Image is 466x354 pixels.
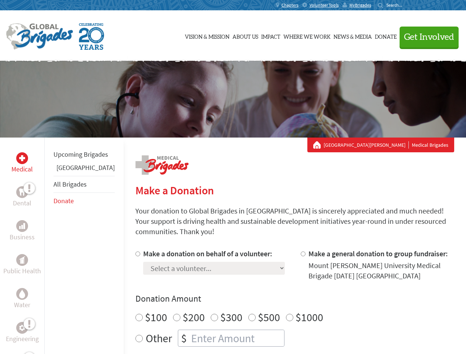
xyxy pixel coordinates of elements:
div: Engineering [16,322,28,334]
label: $500 [258,310,280,324]
label: $1000 [296,310,323,324]
li: All Brigades [53,176,115,193]
span: Chapters [282,2,298,8]
a: [GEOGRAPHIC_DATA] [56,163,115,172]
p: Your donation to Global Brigades in [GEOGRAPHIC_DATA] is sincerely appreciated and much needed! Y... [135,206,454,237]
span: Get Involved [404,33,454,42]
a: Upcoming Brigades [53,150,108,159]
p: Engineering [6,334,39,344]
img: Water [19,289,25,298]
div: Dental [16,186,28,198]
a: WaterWater [14,288,30,310]
a: Public HealthPublic Health [3,254,41,276]
p: Water [14,300,30,310]
div: Business [16,220,28,232]
li: Guatemala [53,163,115,176]
span: MyBrigades [349,2,371,8]
label: Make a donation on behalf of a volunteer: [143,249,272,258]
div: $ [178,330,190,346]
button: Get Involved [400,27,459,48]
label: Other [146,330,172,347]
label: Make a general donation to group fundraiser: [308,249,448,258]
input: Search... [386,2,407,8]
img: Dental [19,188,25,195]
p: Business [10,232,35,242]
div: Water [16,288,28,300]
a: News & Media [334,17,372,54]
img: Public Health [19,256,25,264]
img: Engineering [19,325,25,331]
label: $200 [183,310,205,324]
p: Public Health [3,266,41,276]
a: BusinessBusiness [10,220,35,242]
a: About Us [232,17,258,54]
label: $100 [145,310,167,324]
a: MedicalMedical [11,152,33,174]
p: Dental [13,198,31,208]
input: Enter Amount [190,330,284,346]
p: Medical [11,164,33,174]
li: Upcoming Brigades [53,146,115,163]
li: Donate [53,193,115,209]
a: All Brigades [53,180,87,188]
div: Public Health [16,254,28,266]
a: Where We Work [283,17,331,54]
a: [GEOGRAPHIC_DATA][PERSON_NAME] [324,141,409,149]
a: DentalDental [13,186,31,208]
img: logo-medical.png [135,155,189,175]
img: Global Brigades Logo [6,23,73,50]
img: Business [19,223,25,229]
div: Medical Brigades [313,141,448,149]
img: Medical [19,155,25,161]
h4: Donation Amount [135,293,454,305]
a: Donate [53,197,74,205]
label: $300 [220,310,242,324]
a: Vision & Mission [185,17,229,54]
div: Mount [PERSON_NAME] University Medical Brigade [DATE] [GEOGRAPHIC_DATA] [308,260,454,281]
h2: Make a Donation [135,184,454,197]
div: Medical [16,152,28,164]
a: Impact [261,17,280,54]
a: EngineeringEngineering [6,322,39,344]
span: Volunteer Tools [310,2,339,8]
a: Donate [375,17,397,54]
img: Global Brigades Celebrating 20 Years [79,23,104,50]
